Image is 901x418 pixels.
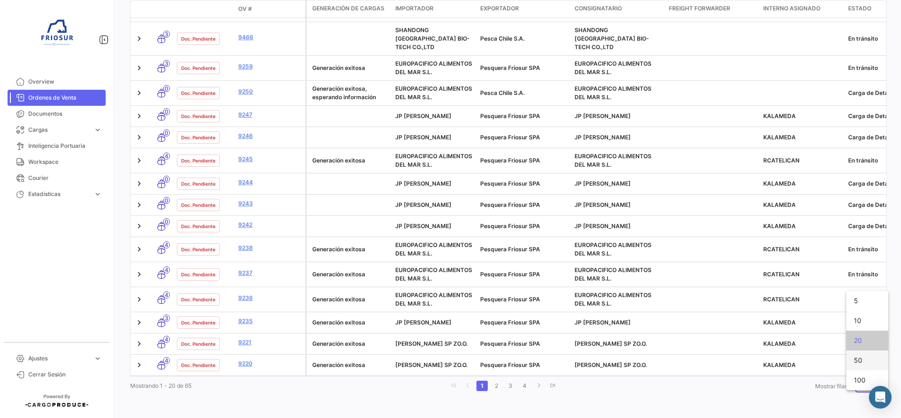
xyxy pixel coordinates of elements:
[854,331,881,350] span: 20
[869,386,892,409] div: Abrir Intercom Messenger
[854,350,881,370] span: 50
[854,370,881,390] span: 100
[854,311,881,331] span: 10
[854,291,881,311] span: 5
